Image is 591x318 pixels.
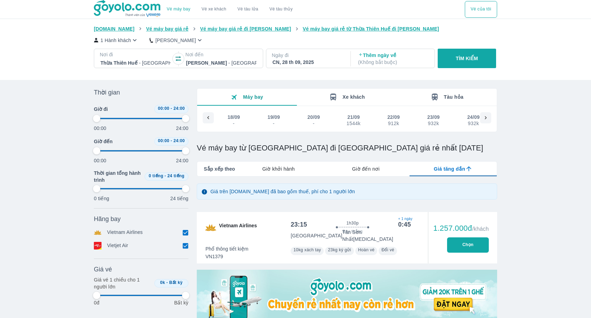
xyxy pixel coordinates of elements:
[342,229,411,243] p: Tân Sơn Nhất [MEDICAL_DATA]
[185,51,257,58] p: Nơi đến
[219,222,257,233] span: Vietnam Airlines
[447,237,489,253] button: Chọn
[434,165,465,172] span: Giá tăng dần
[205,245,249,252] span: Phổ thông tiết kiệm
[158,106,169,111] span: 00:00
[170,195,188,202] p: 24 tiếng
[381,247,394,252] span: Đổi vé
[358,52,428,66] p: Thêm ngày về
[467,114,480,121] div: 24/09
[94,215,121,223] span: Hãng bay
[100,37,131,44] p: 1 Hành khách
[94,299,99,306] p: 0đ
[293,247,321,252] span: 10kg xách tay
[346,220,358,226] span: 1h30p
[171,138,172,143] span: -
[94,276,152,290] p: Giá vé 1 chiều cho 1 người lớn
[204,165,235,172] span: Sắp xếp theo
[149,173,163,178] span: 0 tiếng
[347,121,361,126] div: 1544k
[387,114,400,121] div: 22/09
[342,94,365,100] span: Xe khách
[264,1,298,18] button: Vé tàu thủy
[444,94,464,100] span: Tàu hỏa
[94,88,120,97] span: Thời gian
[307,114,320,121] div: 20/09
[427,114,440,121] div: 23/09
[210,188,355,195] p: Giá trên [DOMAIN_NAME] đã bao gồm thuế, phí cho 1 người lớn
[94,138,113,145] span: Giờ đến
[197,143,497,153] h1: Vé máy bay từ [GEOGRAPHIC_DATA] đi [GEOGRAPHIC_DATA] giá rẻ nhất [DATE]
[468,121,479,126] div: 932k
[107,242,128,250] p: Vietjet Air
[94,25,497,32] nav: breadcrumb
[155,37,196,44] p: [PERSON_NAME]
[267,114,280,121] div: 19/09
[358,59,428,66] p: ( Không bắt buộc )
[235,162,497,176] div: lab API tabs example
[228,114,240,121] div: 18/09
[428,121,439,126] div: 932k
[352,165,380,172] span: Giờ đến nơi
[456,55,478,62] p: TÌM KIẾM
[347,114,360,121] div: 21/09
[398,220,411,229] div: 0:45
[167,280,168,285] span: -
[94,36,138,44] button: 1 Hành khách
[94,125,106,132] p: 00:00
[232,1,264,18] a: Vé tàu lửa
[398,216,411,222] span: + 1 ngày
[268,121,280,126] div: -
[149,36,203,44] button: [PERSON_NAME]
[202,7,226,12] a: Vé xe khách
[308,121,319,126] div: -
[438,49,496,68] button: TÌM KIẾM
[243,94,263,100] span: Máy bay
[94,265,112,274] span: Giá vé
[303,26,439,32] span: Vé máy bay giá rẻ từ Thừa Thiên Huế đi [PERSON_NAME]
[146,26,188,32] span: Vé máy bay giá rẻ
[94,157,106,164] p: 00:00
[262,165,295,172] span: Giờ khởi hành
[176,157,188,164] p: 24:00
[176,125,188,132] p: 24:00
[465,1,497,18] button: Vé của tôi
[328,247,351,252] span: 23kg ký gửi
[214,112,480,128] div: scrollable day and price
[388,121,399,126] div: 912k
[200,26,291,32] span: Vé máy bay giá rẻ đi [PERSON_NAME]
[94,195,109,202] p: 0 tiếng
[205,253,249,260] span: VN1379
[160,280,165,285] span: 0k
[94,106,108,113] span: Giờ đi
[107,229,143,236] p: Vietnam Airlines
[94,170,142,184] span: Thời gian tổng hành trình
[171,106,172,111] span: -
[465,1,497,18] div: choose transportation mode
[433,224,489,233] div: 1.257.000đ
[161,1,298,18] div: choose transportation mode
[472,226,489,232] span: /khách
[94,26,135,32] span: [DOMAIN_NAME]
[291,232,342,239] p: [GEOGRAPHIC_DATA]
[272,52,343,59] p: Ngày đi
[173,138,185,143] span: 24:00
[169,280,183,285] span: Bất kỳ
[168,173,185,178] span: 24 tiếng
[173,106,185,111] span: 24:00
[228,121,240,126] div: -
[174,299,188,306] p: Bất kỳ
[164,173,166,178] span: -
[291,220,307,229] div: 23:15
[273,59,343,66] div: CN, 28 th 09, 2025
[167,7,191,12] a: Vé máy bay
[205,222,216,233] img: VN
[100,51,171,58] p: Nơi đi
[358,247,375,252] span: Hoàn vé
[158,138,169,143] span: 00:00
